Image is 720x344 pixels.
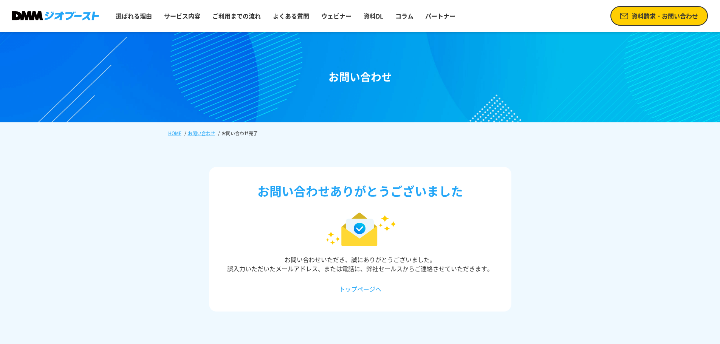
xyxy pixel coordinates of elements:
[392,8,417,23] a: コラム
[188,130,215,137] a: お問い合わせ
[328,69,392,85] h1: お問い合わせ
[217,130,259,137] li: お問い合わせ完了
[422,8,458,23] a: パートナー
[227,284,493,293] a: トップページへ
[318,8,355,23] a: ウェビナー
[632,11,698,20] span: 資料請求・お問い合わせ
[227,246,493,273] p: お問い合わせいただき、誠にありがとうございました。 誤入力いただいたメールアドレス、または電話に、弊社セールスからご連絡させていただきます。
[168,130,181,137] a: HOME
[161,8,203,23] a: サービス内容
[361,8,386,23] a: 資料DL
[227,182,493,200] h2: お問い合わせ ありがとうございました
[270,8,312,23] a: よくある質問
[12,11,99,21] img: DMMジオブースト
[610,6,708,26] a: 資料請求・お問い合わせ
[209,8,264,23] a: ご利用までの流れ
[113,8,155,23] a: 選ばれる理由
